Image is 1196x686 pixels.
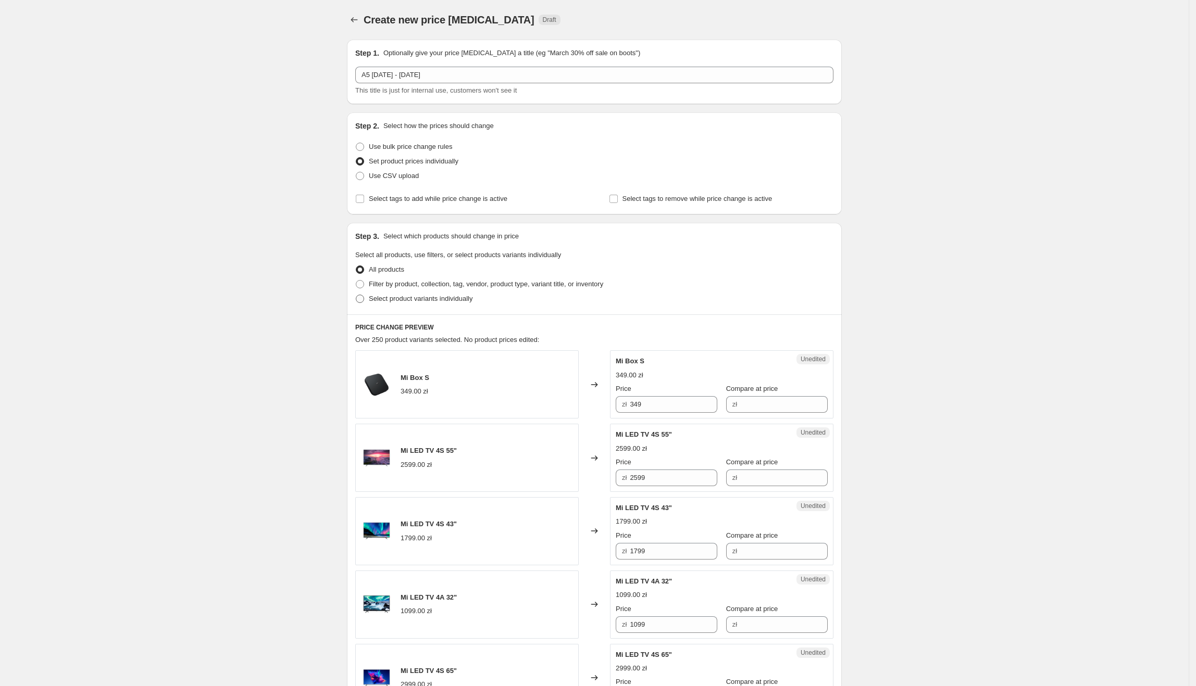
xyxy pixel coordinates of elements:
[401,606,432,616] div: 1099.00 zł
[355,323,833,332] h6: PRICE CHANGE PREVIEW
[543,16,556,24] span: Draft
[732,474,737,481] span: zł
[401,460,432,470] div: 2599.00 zł
[355,121,379,131] h2: Step 2.
[616,385,631,392] span: Price
[616,458,631,466] span: Price
[616,443,647,454] div: 2599.00 zł
[383,121,494,131] p: Select how the prices should change
[369,143,452,150] span: Use bulk price change rules
[401,520,457,528] span: Mi LED TV 4S 43"
[726,385,778,392] span: Compare at price
[622,400,627,408] span: zł
[401,593,457,601] span: Mi LED TV 4A 32"
[355,231,379,242] h2: Step 3.
[401,386,428,397] div: 349.00 zł
[801,428,826,437] span: Unedited
[369,295,472,302] span: Select product variants individually
[622,195,773,202] span: Select tags to remove while price change is active
[383,48,640,58] p: Optionally give your price [MEDICAL_DATA] a title (eg "March 30% off sale on boots")
[361,369,392,400] img: 2548_miboxstv4k-800px-hero_80x.png
[361,442,392,474] img: 2759_miledtv4s55-1600px-hero_80x.png
[616,516,647,527] div: 1799.00 zł
[616,577,672,585] span: Mi LED TV 4A 32"
[369,195,507,202] span: Select tags to add while price change is active
[355,336,539,344] span: Over 250 product variants selected. No product prices edited:
[347,12,362,27] button: Price change jobs
[616,357,644,365] span: Mi Box S
[616,430,672,438] span: Mi LED TV 4S 55"
[369,265,404,273] span: All products
[801,502,826,510] span: Unedited
[801,355,826,363] span: Unedited
[726,678,778,685] span: Compare at price
[616,678,631,685] span: Price
[616,651,672,658] span: Mi LED TV 4S 65"
[726,458,778,466] span: Compare at price
[401,447,457,454] span: Mi LED TV 4S 55"
[616,504,672,512] span: Mi LED TV 4S 43"
[616,663,647,674] div: 2999.00 zł
[726,605,778,613] span: Compare at price
[361,589,392,620] img: 2771_miledtv4a32-1600px-hero_80x.png
[355,48,379,58] h2: Step 1.
[726,531,778,539] span: Compare at price
[616,590,647,600] div: 1099.00 zł
[401,667,457,675] span: Mi LED TV 4S 65"
[361,515,392,547] img: 2765_miledtv4s43-1600px-hero_80x.png
[732,547,737,555] span: zł
[355,86,517,94] span: This title is just for internal use, customers won't see it
[732,400,737,408] span: zł
[364,14,534,26] span: Create new price [MEDICAL_DATA]
[401,374,429,382] span: Mi Box S
[401,533,432,543] div: 1799.00 zł
[383,231,519,242] p: Select which products should change in price
[616,531,631,539] span: Price
[369,172,419,180] span: Use CSV upload
[732,620,737,628] span: zł
[801,575,826,583] span: Unedited
[622,547,627,555] span: zł
[355,67,833,83] input: 30% off holiday sale
[801,649,826,657] span: Unedited
[622,620,627,628] span: zł
[616,605,631,613] span: Price
[616,370,643,380] div: 349.00 zł
[369,280,603,288] span: Filter by product, collection, tag, vendor, product type, variant title, or inventory
[622,474,627,481] span: zł
[369,157,458,165] span: Set product prices individually
[355,251,561,259] span: Select all products, use filters, or select products variants individually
